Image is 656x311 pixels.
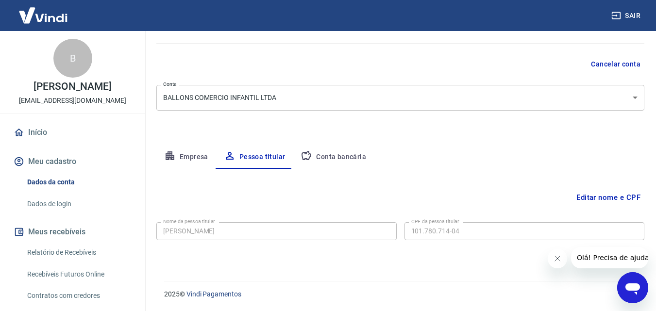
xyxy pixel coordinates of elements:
button: Conta bancária [293,146,374,169]
label: CPF da pessoa titular [411,218,459,225]
a: Vindi Pagamentos [186,290,241,298]
a: Recebíveis Futuros Online [23,264,134,284]
a: Dados de login [23,194,134,214]
a: Início [12,122,134,143]
a: Contratos com credores [23,286,134,306]
button: Meus recebíveis [12,221,134,243]
a: Dados da conta [23,172,134,192]
p: [PERSON_NAME] [34,82,111,92]
p: [EMAIL_ADDRESS][DOMAIN_NAME] [19,96,126,106]
button: Sair [609,7,644,25]
img: Vindi [12,0,75,30]
button: Pessoa titular [216,146,293,169]
iframe: Botão para abrir a janela de mensagens [617,272,648,303]
iframe: Fechar mensagem [548,249,567,268]
button: Empresa [156,146,216,169]
p: 2025 © [164,289,633,299]
label: Nome da pessoa titular [163,218,215,225]
iframe: Mensagem da empresa [571,247,648,268]
label: Conta [163,81,177,88]
button: Cancelar conta [587,55,644,73]
button: Meu cadastro [12,151,134,172]
div: BALLONS COMERCIO INFANTIL LTDA [156,85,644,111]
span: Olá! Precisa de ajuda? [6,7,82,15]
div: B [53,39,92,78]
a: Relatório de Recebíveis [23,243,134,262]
button: Editar nome e CPF [572,188,644,207]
